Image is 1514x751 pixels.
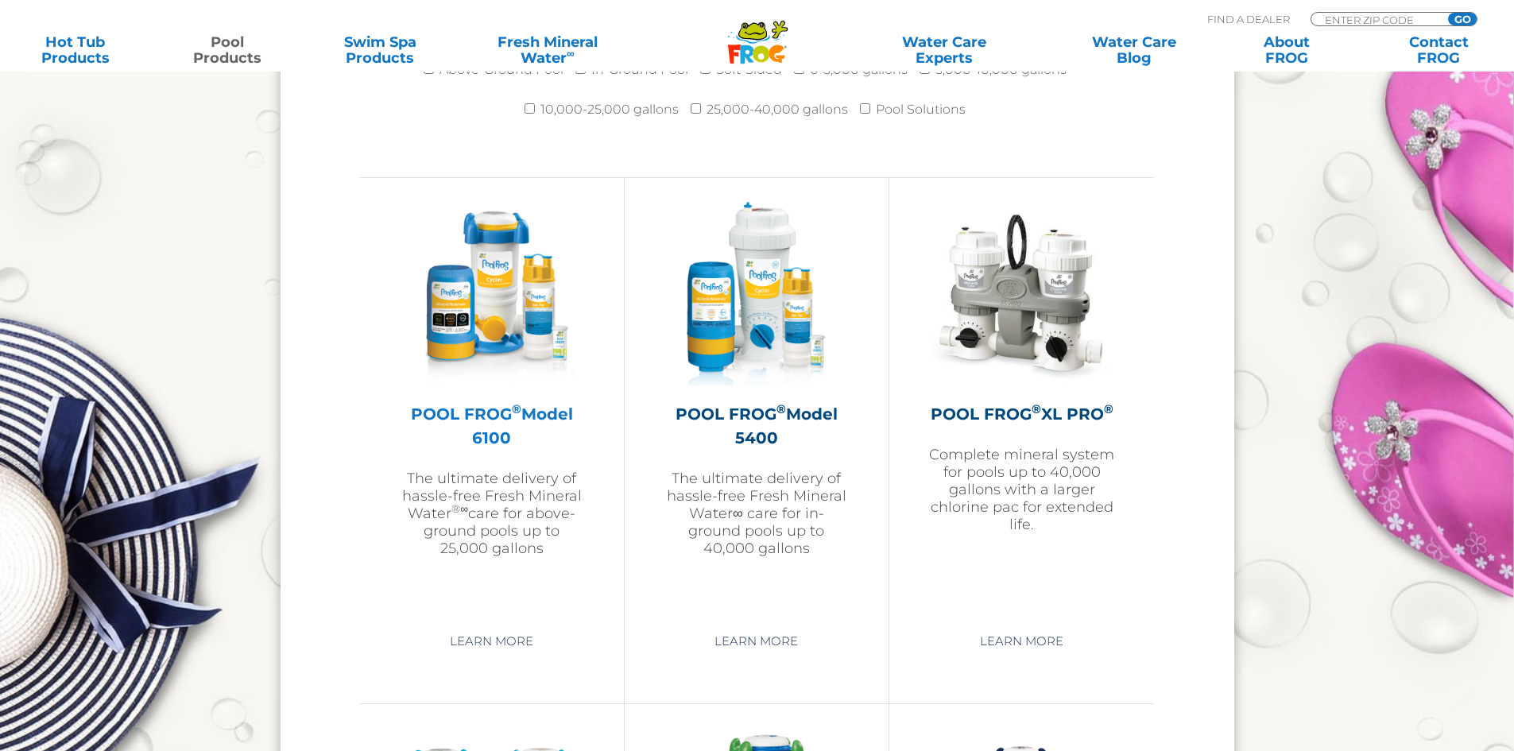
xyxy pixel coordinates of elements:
[41,41,175,54] div: Domain: [DOMAIN_NAME]
[176,102,268,112] div: Keywords by Traffic
[1207,12,1290,26] p: Find A Dealer
[1448,13,1477,25] input: GO
[929,446,1114,533] p: Complete mineral system for pools up to 40,000 gallons with a larger chlorine pac for extended life.
[707,94,848,126] label: 25,000-40,000 gallons
[25,41,38,54] img: website_grey.svg
[400,202,584,615] a: POOL FROG®Model 6100The ultimate delivery of hassle-free Fresh Mineral Water®∞care for above-grou...
[567,47,575,60] sup: ∞
[929,402,1114,426] h2: POOL FROG XL PRO
[16,34,134,66] a: Hot TubProducts
[400,470,584,557] p: The ultimate delivery of hassle-free Fresh Mineral Water care for above-ground pools up to 25,000...
[168,34,287,66] a: PoolProducts
[473,34,621,66] a: Fresh MineralWater∞
[776,401,786,416] sup: ®
[929,202,1114,615] a: POOL FROG®XL PRO®Complete mineral system for pools up to 40,000 gallons with a larger chlorine pa...
[664,402,849,450] h2: POOL FROG Model 5400
[400,402,584,450] h2: POOL FROG Model 6100
[400,202,584,386] img: pool-frog-6100-featured-img-v3-300x300.png
[1380,34,1498,66] a: ContactFROG
[321,34,439,66] a: Swim SpaProducts
[25,25,38,38] img: logo_orange.svg
[60,102,142,112] div: Domain Overview
[451,502,468,515] sup: ®∞
[848,34,1040,66] a: Water CareExperts
[664,202,849,615] a: POOL FROG®Model 5400The ultimate delivery of hassle-free Fresh Mineral Water∞ care for in-ground ...
[664,202,849,386] img: pool-frog-5400-featured-img-v2-300x300.png
[158,100,171,113] img: tab_keywords_by_traffic_grey.svg
[664,470,849,557] p: The ultimate delivery of hassle-free Fresh Mineral Water∞ care for in-ground pools up to 40,000 g...
[540,94,679,126] label: 10,000-25,000 gallons
[512,401,521,416] sup: ®
[1104,401,1113,416] sup: ®
[696,627,816,656] a: Learn More
[1075,34,1193,66] a: Water CareBlog
[962,627,1082,656] a: Learn More
[432,627,552,656] a: Learn More
[876,94,966,126] label: Pool Solutions
[1323,13,1431,26] input: Zip Code Form
[930,202,1114,386] img: XL-PRO-v2-300x300.jpg
[1032,401,1041,416] sup: ®
[1227,34,1346,66] a: AboutFROG
[45,25,78,38] div: v 4.0.25
[43,100,56,113] img: tab_domain_overview_orange.svg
